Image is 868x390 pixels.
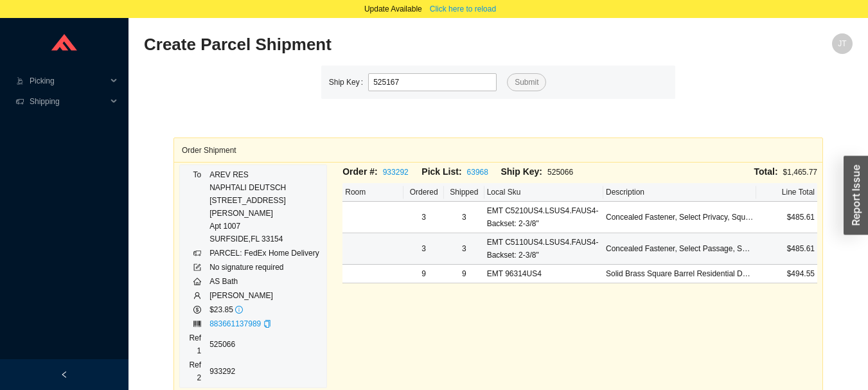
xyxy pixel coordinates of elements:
[507,73,546,91] button: Submit
[263,320,271,328] span: copy
[209,319,261,328] a: 883661137989
[756,202,817,233] td: $485.61
[756,265,817,283] td: $494.55
[185,358,209,385] td: Ref 2
[403,202,444,233] td: 3
[838,33,846,54] span: JT
[603,183,756,202] th: Description
[444,265,484,283] td: 9
[193,320,201,328] span: barcode
[209,260,321,274] td: No signature required
[430,3,496,15] span: Click here to reload
[421,166,461,177] span: Pick List:
[444,202,484,233] td: 3
[193,263,201,271] span: form
[144,33,675,56] h2: Create Parcel Shipment
[60,371,68,378] span: left
[235,306,243,314] span: info-circle
[403,265,444,283] td: 9
[403,233,444,265] td: 3
[484,202,603,233] td: EMT C5210US4.LSUS4.FAUS4-Backset: 2-3/8"
[185,331,209,358] td: Ref 1
[606,242,754,255] div: Concealed Fastener, Select Passage, Square Rosette US4, L-Square Stem US4, Faceted Handle US4
[606,211,754,224] div: Concealed Fastener, Select Privacy, Square Rosette US4, L-Square Stem US4, Faceted Handle US4
[209,358,321,385] td: 933292
[444,183,484,202] th: Shipped
[193,292,201,299] span: user
[185,168,209,246] td: To
[209,274,321,288] td: AS Bath
[263,317,271,330] div: Copy
[209,331,321,358] td: 525066
[444,233,484,265] td: 3
[209,303,321,317] td: $23.85
[403,183,444,202] th: Ordered
[193,278,201,285] span: home
[754,166,778,177] span: Total:
[209,288,321,303] td: [PERSON_NAME]
[342,183,403,202] th: Room
[209,246,321,260] td: PARCEL: FedEx Home Delivery
[30,91,107,112] span: Shipping
[580,164,817,179] div: $1,465.77
[484,265,603,283] td: EMT 96314US4
[30,71,107,91] span: Picking
[193,306,201,314] span: dollar
[756,233,817,265] td: $485.61
[500,166,542,177] span: Ship Key:
[209,168,321,245] div: AREV RES NAPHTALI DEUTSCH [STREET_ADDRESS][PERSON_NAME] Apt 1007 SURFSIDE , FL 33154
[182,138,815,162] div: Order Shipment
[756,183,817,202] th: Line Total
[467,168,488,177] a: 63968
[383,168,409,177] a: 933292
[500,164,580,179] div: 525066
[484,183,603,202] th: Local Sku
[342,166,377,177] span: Order #:
[329,73,368,91] label: Ship Key
[484,233,603,265] td: EMT C5110US4.LSUS4.FAUS4-Backset: 2-3/8"
[606,267,754,280] div: Solid Brass Square Barrel Residential Duty Door Hinges (Pair) - 4"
